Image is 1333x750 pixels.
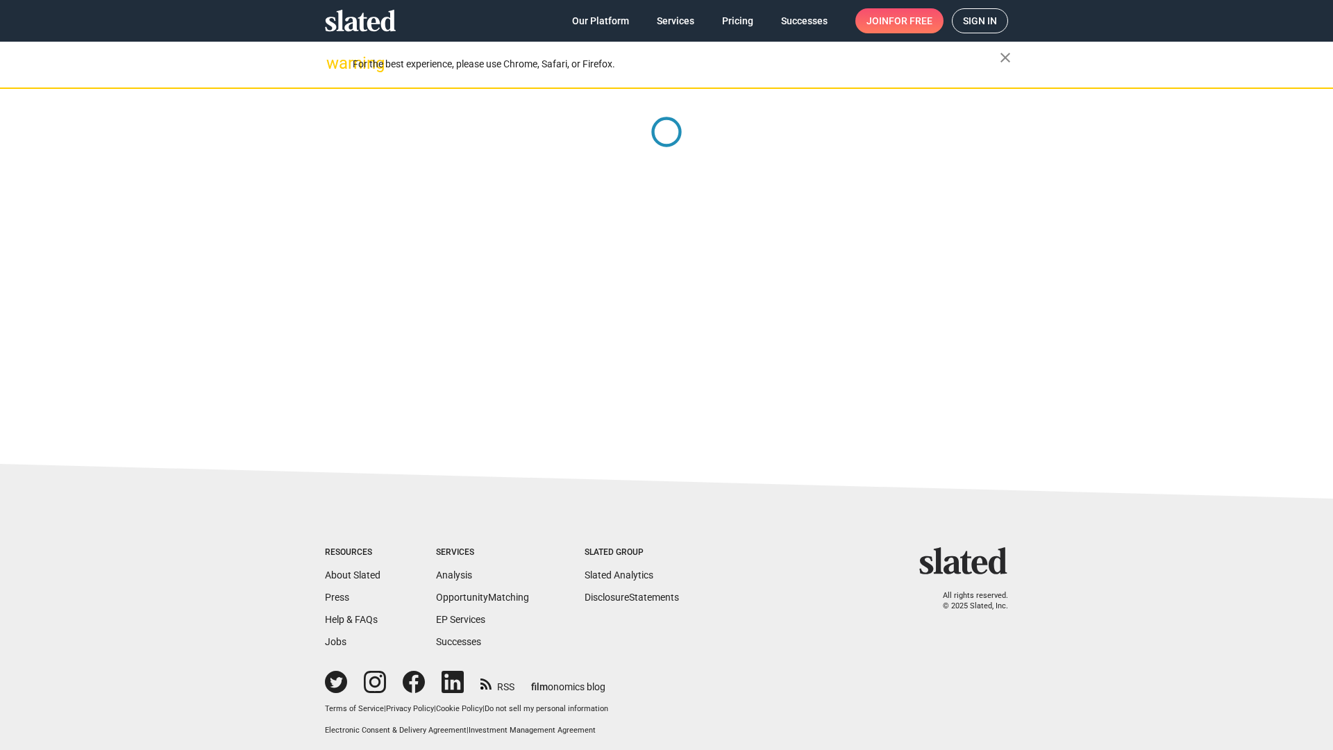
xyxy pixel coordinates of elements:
[963,9,997,33] span: Sign in
[480,672,514,694] a: RSS
[325,547,380,558] div: Resources
[325,614,378,625] a: Help & FAQs
[436,592,529,603] a: OpportunityMatching
[485,704,608,715] button: Do not sell my personal information
[531,681,548,692] span: film
[386,704,434,713] a: Privacy Policy
[781,8,828,33] span: Successes
[325,704,384,713] a: Terms of Service
[657,8,694,33] span: Services
[467,726,469,735] span: |
[384,704,386,713] span: |
[561,8,640,33] a: Our Platform
[325,569,380,581] a: About Slated
[997,49,1014,66] mat-icon: close
[855,8,944,33] a: Joinfor free
[585,592,679,603] a: DisclosureStatements
[770,8,839,33] a: Successes
[483,704,485,713] span: |
[436,547,529,558] div: Services
[585,547,679,558] div: Slated Group
[434,704,436,713] span: |
[531,669,605,694] a: filmonomics blog
[353,55,1000,74] div: For the best experience, please use Chrome, Safari, or Firefox.
[325,592,349,603] a: Press
[711,8,764,33] a: Pricing
[646,8,705,33] a: Services
[436,569,472,581] a: Analysis
[866,8,932,33] span: Join
[326,55,343,72] mat-icon: warning
[436,636,481,647] a: Successes
[436,614,485,625] a: EP Services
[325,636,346,647] a: Jobs
[572,8,629,33] span: Our Platform
[436,704,483,713] a: Cookie Policy
[585,569,653,581] a: Slated Analytics
[889,8,932,33] span: for free
[469,726,596,735] a: Investment Management Agreement
[952,8,1008,33] a: Sign in
[722,8,753,33] span: Pricing
[325,726,467,735] a: Electronic Consent & Delivery Agreement
[928,591,1008,611] p: All rights reserved. © 2025 Slated, Inc.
